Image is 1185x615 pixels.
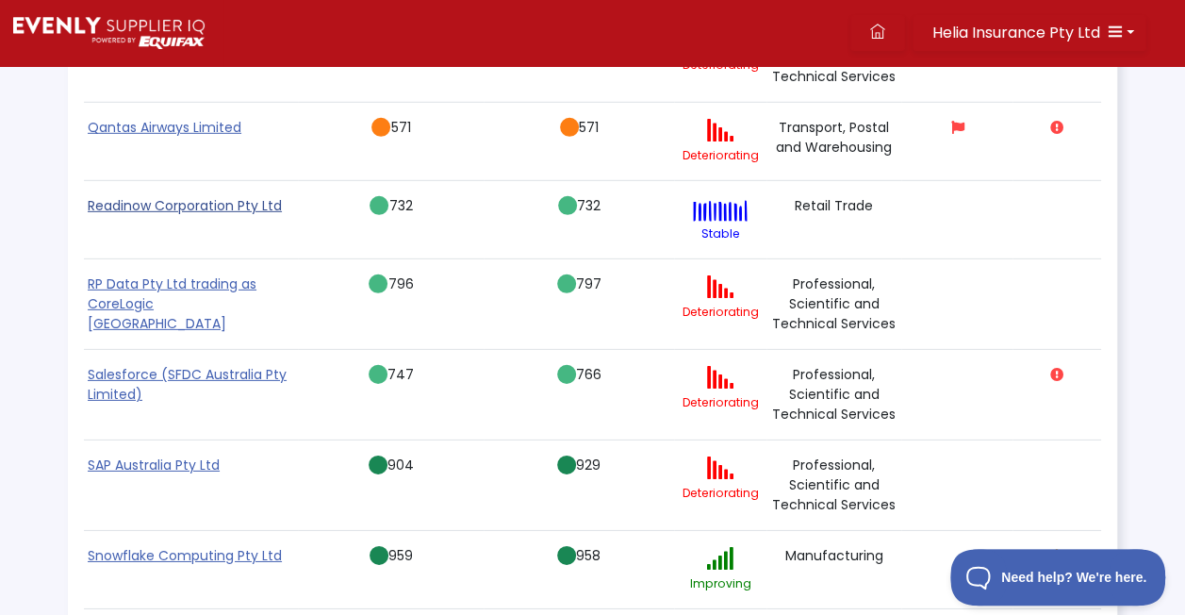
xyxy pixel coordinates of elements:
td: Professional, Scientific and Technical Services [766,258,901,349]
td: Manufacturing [766,530,901,608]
td: Transport, Postal and Warehousing [766,103,901,181]
a: Snowflake Computing Pty Ltd [88,546,282,565]
span: 797 [576,274,601,293]
span: 732 [577,196,601,215]
small: Deteriorating [682,485,758,501]
span: 796 [387,274,413,293]
span: 959 [388,546,413,565]
small: Deteriorating [682,394,758,410]
a: Salesforce (SFDC Australia Pty Limited) [88,365,287,404]
span: 904 [387,456,414,474]
small: Improving [689,575,750,591]
a: RP Data Pty Ltd trading as CoreLogic [GEOGRAPHIC_DATA] [88,274,256,333]
img: Supply Predict [13,17,205,49]
span: 571 [390,118,410,137]
td: Professional, Scientific and Technical Services [766,440,901,530]
span: 571 [579,118,599,137]
span: Helia Insurance Pty Ltd [932,22,1100,43]
iframe: Toggle Customer Support [950,549,1166,606]
span: 958 [576,546,601,565]
span: 929 [576,456,601,474]
img: stable.75ddb8f0.svg [692,200,748,223]
small: Deteriorating [682,147,758,163]
span: 766 [576,365,601,384]
span: 747 [387,365,414,384]
a: Readinow Corporation Pty Ltd [88,196,282,215]
small: Deteriorating [682,304,758,320]
a: Qantas Airways Limited [88,118,241,137]
span: 732 [388,196,412,215]
small: Stable [700,225,739,241]
button: Helia Insurance Pty Ltd [913,15,1146,51]
td: Professional, Scientific and Technical Services [766,349,901,440]
a: SAP Australia Pty Ltd [88,456,220,474]
td: Retail Trade [766,181,901,259]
